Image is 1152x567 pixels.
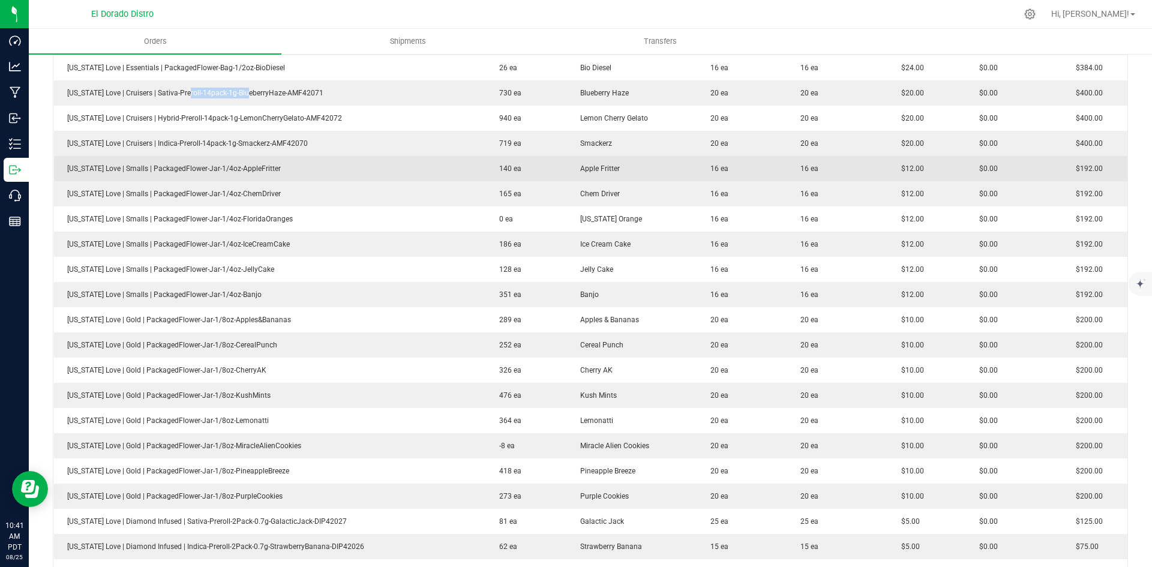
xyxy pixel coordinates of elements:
[61,341,277,349] span: [US_STATE] Love | Gold | PackagedFlower-Jar-1/8oz-CerealPunch
[973,265,998,274] span: $0.00
[704,542,728,551] span: 15 ea
[9,112,21,124] inline-svg: Inbound
[895,442,924,450] span: $10.00
[493,366,521,374] span: 326 ea
[704,114,728,122] span: 20 ea
[574,64,611,72] span: Bio Diesel
[574,467,635,475] span: Pineapple Breeze
[704,89,728,97] span: 20 ea
[973,139,998,148] span: $0.00
[61,316,291,324] span: [US_STATE] Love | Gold | PackagedFlower-Jar-1/8oz-Apples&Bananas
[1070,139,1103,148] span: $400.00
[61,290,262,299] span: [US_STATE] Love | Smalls | PackagedFlower-Jar-1/4oz-Banjo
[1070,442,1103,450] span: $200.00
[574,290,599,299] span: Banjo
[895,240,924,248] span: $12.00
[574,442,649,450] span: Miracle Alien Cookies
[704,341,728,349] span: 20 ea
[704,517,728,526] span: 25 ea
[1070,341,1103,349] span: $200.00
[794,64,818,72] span: 16 ea
[493,64,517,72] span: 26 ea
[128,36,183,47] span: Orders
[493,391,521,400] span: 476 ea
[61,492,283,500] span: [US_STATE] Love | Gold | PackagedFlower-Jar-1/8oz-PurpleCookies
[61,366,266,374] span: [US_STATE] Love | Gold | PackagedFlower-Jar-1/8oz-CherryAK
[1070,265,1103,274] span: $192.00
[61,240,290,248] span: [US_STATE] Love | Smalls | PackagedFlower-Jar-1/4oz-IceCreamCake
[794,341,818,349] span: 20 ea
[1022,8,1037,20] div: Manage settings
[61,517,347,526] span: [US_STATE] Love | Diamond Infused | Sativa-Preroll-2Pack-0.7g-GalacticJack-DIP42027
[574,190,620,198] span: Chem Driver
[281,29,534,54] a: Shipments
[794,492,818,500] span: 20 ea
[973,467,998,475] span: $0.00
[704,316,728,324] span: 20 ea
[574,265,613,274] span: Jelly Cake
[704,190,728,198] span: 16 ea
[493,316,521,324] span: 289 ea
[534,29,787,54] a: Transfers
[493,89,521,97] span: 730 ea
[1070,89,1103,97] span: $400.00
[794,366,818,374] span: 20 ea
[704,215,728,223] span: 16 ea
[895,64,924,72] span: $24.00
[9,138,21,150] inline-svg: Inventory
[973,542,998,551] span: $0.00
[973,290,998,299] span: $0.00
[704,240,728,248] span: 16 ea
[493,265,521,274] span: 128 ea
[704,366,728,374] span: 20 ea
[973,416,998,425] span: $0.00
[973,517,998,526] span: $0.00
[973,215,998,223] span: $0.00
[1070,164,1103,173] span: $192.00
[973,240,998,248] span: $0.00
[973,391,998,400] span: $0.00
[895,467,924,475] span: $10.00
[794,164,818,173] span: 16 ea
[574,215,642,223] span: [US_STATE] Orange
[973,190,998,198] span: $0.00
[704,492,728,500] span: 20 ea
[704,416,728,425] span: 20 ea
[895,215,924,223] span: $12.00
[574,316,639,324] span: Apples & Bananas
[61,164,281,173] span: [US_STATE] Love | Smalls | PackagedFlower-Jar-1/4oz-AppleFritter
[973,164,998,173] span: $0.00
[1070,391,1103,400] span: $200.00
[12,471,48,507] iframe: Resource center
[574,139,612,148] span: Smackerz
[794,542,818,551] span: 15 ea
[61,89,323,97] span: [US_STATE] Love | Cruisers | Sativa-Preroll-14pack-1g-BlueberryHaze-AMF42071
[493,114,521,122] span: 940 ea
[574,114,648,122] span: Lemon Cherry Gelato
[574,240,631,248] span: Ice Cream Cake
[493,492,521,500] span: 273 ea
[895,341,924,349] span: $10.00
[9,190,21,202] inline-svg: Call Center
[493,290,521,299] span: 351 ea
[574,391,617,400] span: Kush Mints
[973,89,998,97] span: $0.00
[794,114,818,122] span: 20 ea
[9,164,21,176] inline-svg: Outbound
[794,215,818,223] span: 16 ea
[704,391,728,400] span: 20 ea
[794,290,818,299] span: 16 ea
[493,416,521,425] span: 364 ea
[1070,366,1103,374] span: $200.00
[794,442,818,450] span: 20 ea
[61,190,281,198] span: [US_STATE] Love | Smalls | PackagedFlower-Jar-1/4oz-ChemDriver
[61,64,285,72] span: [US_STATE] Love | Essentials | PackagedFlower-Bag-1/2oz-BioDiesel
[9,61,21,73] inline-svg: Analytics
[574,542,642,551] span: Strawberry Banana
[374,36,442,47] span: Shipments
[1070,64,1103,72] span: $384.00
[895,517,920,526] span: $5.00
[574,517,624,526] span: Galactic Jack
[895,114,924,122] span: $20.00
[973,64,998,72] span: $0.00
